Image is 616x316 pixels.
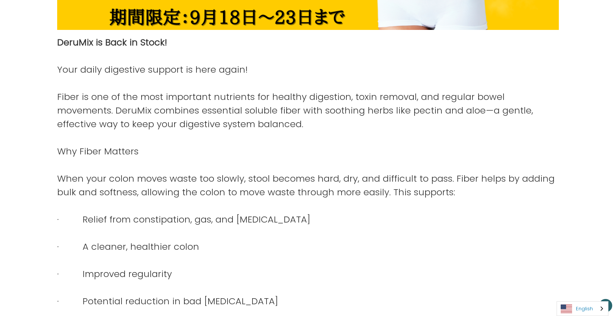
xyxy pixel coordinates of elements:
[557,302,608,316] a: English
[57,63,559,76] p: Your daily digestive support is here again!
[57,172,559,199] p: When your colon moves waste too slowly, stool becomes hard, dry, and difficult to pass. Fiber hel...
[57,145,559,158] p: Why Fiber Matters
[57,90,559,131] p: Fiber is one of the most important nutrients for healthy digestion, toxin removal, and regular bo...
[557,301,608,316] aside: Language selected: English
[57,294,559,308] p: · Potential reduction in bad [MEDICAL_DATA]
[557,301,608,316] div: Language
[57,36,167,48] strong: DeruMix is Back in Stock!
[57,213,559,226] p: · Relief from constipation, gas, and [MEDICAL_DATA]
[57,267,559,281] p: · Improved regularity
[57,240,559,254] p: · A cleaner, healthier colon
